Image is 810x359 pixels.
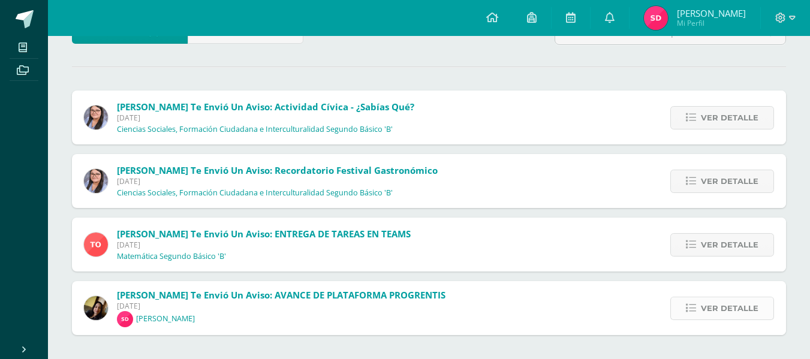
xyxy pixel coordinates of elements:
p: Ciencias Sociales, Formación Ciudadana e Interculturalidad Segundo Básico 'B' [117,125,393,134]
span: [PERSON_NAME] te envió un aviso: Actividad cívica - ¿Sabías qué? [117,101,414,113]
p: Matemática Segundo Básico 'B' [117,252,226,261]
span: [PERSON_NAME] te envió un aviso: ENTREGA DE TAREAS EN TEAMS [117,228,411,240]
span: [PERSON_NAME] te envió un aviso: AVANCE DE PLATAFORMA PROGRENTIS [117,289,445,301]
span: [PERSON_NAME] [677,7,746,19]
p: Ciencias Sociales, Formación Ciudadana e Interculturalidad Segundo Básico 'B' [117,188,393,198]
span: Mi Perfil [677,18,746,28]
p: [PERSON_NAME] [136,314,195,324]
span: [DATE] [117,240,411,250]
span: [DATE] [117,176,438,186]
span: Ver detalle [701,297,758,319]
img: 64543cb63e3110aec5e839c5268daa1d.png [117,311,133,327]
span: Ver detalle [701,234,758,256]
span: [DATE] [117,113,414,123]
img: fb79f5a91a3aae58e4c0de196cfe63c7.png [84,296,108,320]
span: [DATE] [117,301,445,311]
span: [PERSON_NAME] te envió un aviso: Recordatorio Festival Gastronómico [117,164,438,176]
img: 756ce12fb1b4cf9faf9189d656ca7749.png [84,233,108,257]
img: 7d59b56c52217230a910c984fa9e4d28.png [644,6,668,30]
img: 17db063816693a26b2c8d26fdd0faec0.png [84,169,108,193]
img: 17db063816693a26b2c8d26fdd0faec0.png [84,105,108,129]
span: Ver detalle [701,107,758,129]
span: Ver detalle [701,170,758,192]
